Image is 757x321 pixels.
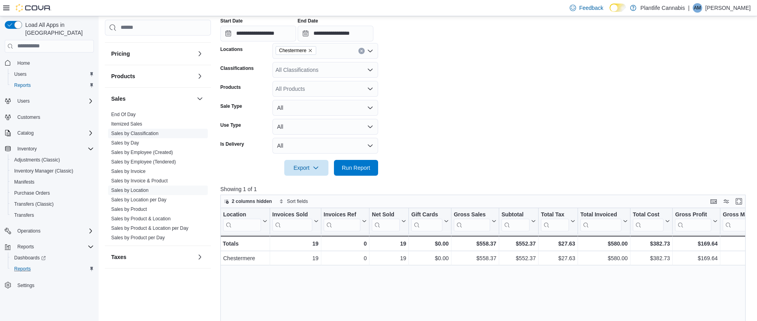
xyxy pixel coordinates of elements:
[372,211,400,218] div: Net Sold
[111,130,158,137] span: Sales by Classification
[220,18,243,24] label: Start Date
[633,211,664,218] div: Total Cost
[111,111,136,118] span: End Of Day
[220,185,751,193] p: Showing 1 of 1
[709,197,718,206] button: Keyboard shortcuts
[195,252,205,262] button: Taxes
[272,211,312,231] div: Invoices Sold
[17,146,37,152] span: Inventory
[17,60,30,66] span: Home
[111,197,166,203] a: Sales by Location per Day
[14,212,34,218] span: Transfers
[298,18,318,24] label: End Date
[454,211,490,231] div: Gross Sales
[14,190,50,196] span: Purchase Orders
[14,82,31,88] span: Reports
[610,4,626,12] input: Dark Mode
[324,239,367,248] div: 0
[11,264,34,274] a: Reports
[16,4,51,12] img: Cova
[675,239,718,248] div: $169.64
[220,46,243,53] label: Locations
[232,198,272,205] span: 2 columns hidden
[22,21,94,37] span: Load All Apps in [GEOGRAPHIC_DATA]
[272,138,378,154] button: All
[633,239,670,248] div: $382.73
[272,211,318,231] button: Invoices Sold
[734,197,744,206] button: Enter fullscreen
[195,49,205,58] button: Pricing
[220,103,242,109] label: Sale Type
[272,100,378,116] button: All
[111,121,142,127] a: Itemized Sales
[111,253,127,261] h3: Taxes
[2,225,97,237] button: Operations
[2,111,97,123] button: Customers
[411,211,449,231] button: Gift Cards
[8,80,97,91] button: Reports
[324,211,360,218] div: Invoices Ref
[367,86,373,92] button: Open list of options
[11,253,94,263] span: Dashboards
[220,141,244,147] label: Is Delivery
[111,225,188,231] a: Sales by Product & Location per Day
[8,199,97,210] button: Transfers (Classic)
[221,197,275,206] button: 2 columns hidden
[223,239,267,248] div: Totals
[2,96,97,107] button: Users
[220,122,241,128] label: Use Type
[372,211,400,231] div: Net Sold
[111,140,139,146] a: Sales by Day
[276,197,311,206] button: Sort fields
[454,211,496,231] button: Gross Sales
[14,226,44,236] button: Operations
[675,211,711,231] div: Gross Profit
[11,199,94,209] span: Transfers (Classic)
[411,211,442,218] div: Gift Cards
[11,155,94,165] span: Adjustments (Classic)
[2,143,97,154] button: Inventory
[14,71,26,77] span: Users
[14,242,37,252] button: Reports
[541,211,575,231] button: Total Tax
[8,252,97,263] a: Dashboards
[11,210,37,220] a: Transfers
[411,253,449,263] div: $0.00
[111,206,147,212] a: Sales by Product
[111,169,145,174] a: Sales by Invoice
[105,110,211,246] div: Sales
[14,144,94,154] span: Inventory
[502,253,536,263] div: $552.37
[14,96,33,106] button: Users
[580,239,628,248] div: $580.00
[675,211,711,218] div: Gross Profit
[11,177,94,187] span: Manifests
[111,149,173,156] span: Sales by Employee (Created)
[195,71,205,81] button: Products
[11,199,57,209] a: Transfers (Classic)
[2,128,97,139] button: Catalog
[111,159,176,165] a: Sales by Employee (Tendered)
[111,72,135,80] h3: Products
[17,228,41,234] span: Operations
[14,168,73,174] span: Inventory Manager (Classic)
[580,253,628,263] div: $580.00
[11,264,94,274] span: Reports
[111,95,194,103] button: Sales
[14,281,37,290] a: Settings
[111,253,194,261] button: Taxes
[675,253,718,263] div: $169.64
[8,210,97,221] button: Transfers
[14,157,60,163] span: Adjustments (Classic)
[502,211,530,231] div: Subtotal
[372,239,406,248] div: 19
[342,164,370,172] span: Run Report
[111,112,136,117] a: End Of Day
[693,3,702,13] div: Abbie Mckie
[220,26,296,41] input: Press the down key to open a popover containing a calendar.
[541,253,575,263] div: $27.63
[111,216,171,222] a: Sales by Product & Location
[111,188,149,193] a: Sales by Location
[111,131,158,136] a: Sales by Classification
